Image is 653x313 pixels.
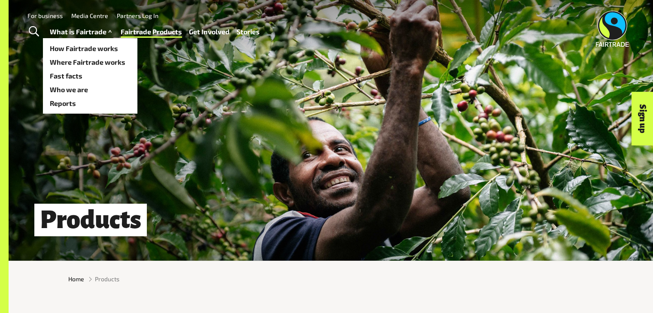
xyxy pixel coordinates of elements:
a: Where Fairtrade works [43,55,137,69]
a: Toggle Search [23,21,44,42]
a: Home [68,274,84,283]
a: Stories [237,26,260,38]
a: For business [27,12,63,19]
a: Partners Log In [117,12,158,19]
a: Who we are [43,83,137,96]
a: Fast facts [43,69,137,83]
a: What is Fairtrade [50,26,114,38]
a: Media Centre [71,12,108,19]
span: Products [95,274,119,283]
h1: Products [34,204,147,237]
a: Fairtrade Products [121,26,182,38]
a: Get Involved [189,26,230,38]
a: Reports [43,96,137,110]
a: How Fairtrade works [43,42,137,55]
img: Fairtrade Australia New Zealand logo [596,11,629,47]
